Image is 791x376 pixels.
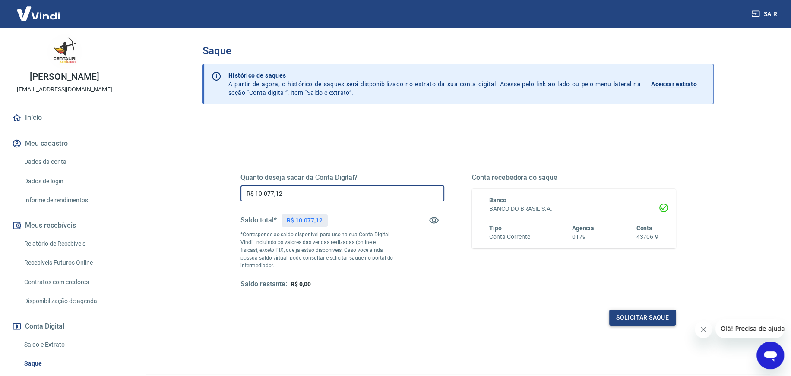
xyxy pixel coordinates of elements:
[30,72,99,81] p: [PERSON_NAME]
[715,319,784,338] iframe: Mensagem da empresa
[489,232,530,241] h6: Conta Corrente
[21,191,119,209] a: Informe de rendimentos
[21,172,119,190] a: Dados de login
[228,71,641,80] p: Histórico de saques
[10,0,66,27] img: Vindi
[21,292,119,310] a: Disponibilização de agenda
[21,153,119,171] a: Dados da conta
[240,216,278,225] h5: Saldo total*:
[636,225,652,232] span: Conta
[10,134,119,153] button: Meu cadastro
[240,280,287,289] h5: Saldo restante:
[47,34,82,69] img: dd6b44d6-53e7-4c2f-acc0-25087f8ca7ac.jpeg
[240,231,393,269] p: *Corresponde ao saldo disponível para uso na sua Conta Digital Vindi. Incluindo os valores das ve...
[21,273,119,291] a: Contratos com credores
[21,336,119,354] a: Saldo e Extrato
[291,281,311,288] span: R$ 0,00
[609,310,676,326] button: Solicitar saque
[10,108,119,127] a: Início
[489,204,658,213] h6: BANCO DO BRASIL S.A.
[10,317,119,336] button: Conta Digital
[489,225,502,232] span: Tipo
[17,85,112,94] p: [EMAIL_ADDRESS][DOMAIN_NAME]
[21,235,119,253] a: Relatório de Recebíveis
[228,71,641,97] p: A partir de agora, o histórico de saques será disponibilizado no extrato da sua conta digital. Ac...
[202,45,714,57] h3: Saque
[750,6,781,22] button: Sair
[636,232,658,241] h6: 43706-9
[287,216,322,225] p: R$ 10.077,12
[21,254,119,272] a: Recebíveis Futuros Online
[5,6,73,13] span: Olá! Precisa de ajuda?
[756,342,784,369] iframe: Botão para abrir a janela de mensagens
[240,173,444,182] h5: Quanto deseja sacar da Conta Digital?
[695,321,712,338] iframe: Fechar mensagem
[489,197,506,204] span: Banco
[21,355,119,373] a: Saque
[651,71,706,97] a: Acessar extrato
[572,225,595,232] span: Agência
[472,173,676,182] h5: Conta recebedora do saque
[572,232,595,241] h6: 0179
[10,216,119,235] button: Meus recebíveis
[651,80,697,88] p: Acessar extrato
